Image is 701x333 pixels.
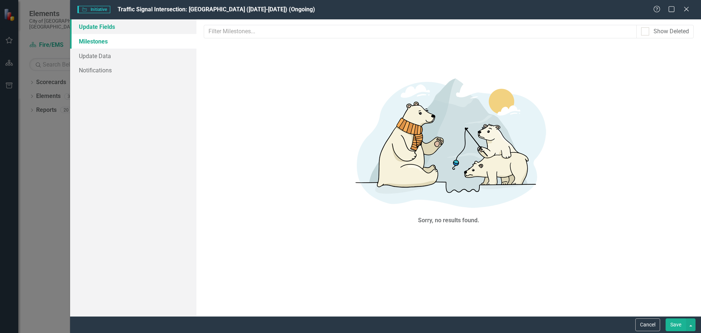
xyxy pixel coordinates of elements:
div: Sorry, no results found. [418,216,479,225]
a: Update Fields [70,19,196,34]
a: Milestones [70,34,196,49]
button: Save [666,318,686,331]
img: No results found [339,68,558,215]
span: Initiative [77,6,110,13]
input: Filter Milestones... [204,25,637,38]
a: Update Data [70,49,196,63]
div: Show Deleted [654,27,689,36]
a: Notifications [70,63,196,77]
span: Traffic Signal Intersection: [GEOGRAPHIC_DATA] ([DATE]-[DATE]) (Ongoing) [118,6,315,13]
button: Cancel [635,318,660,331]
